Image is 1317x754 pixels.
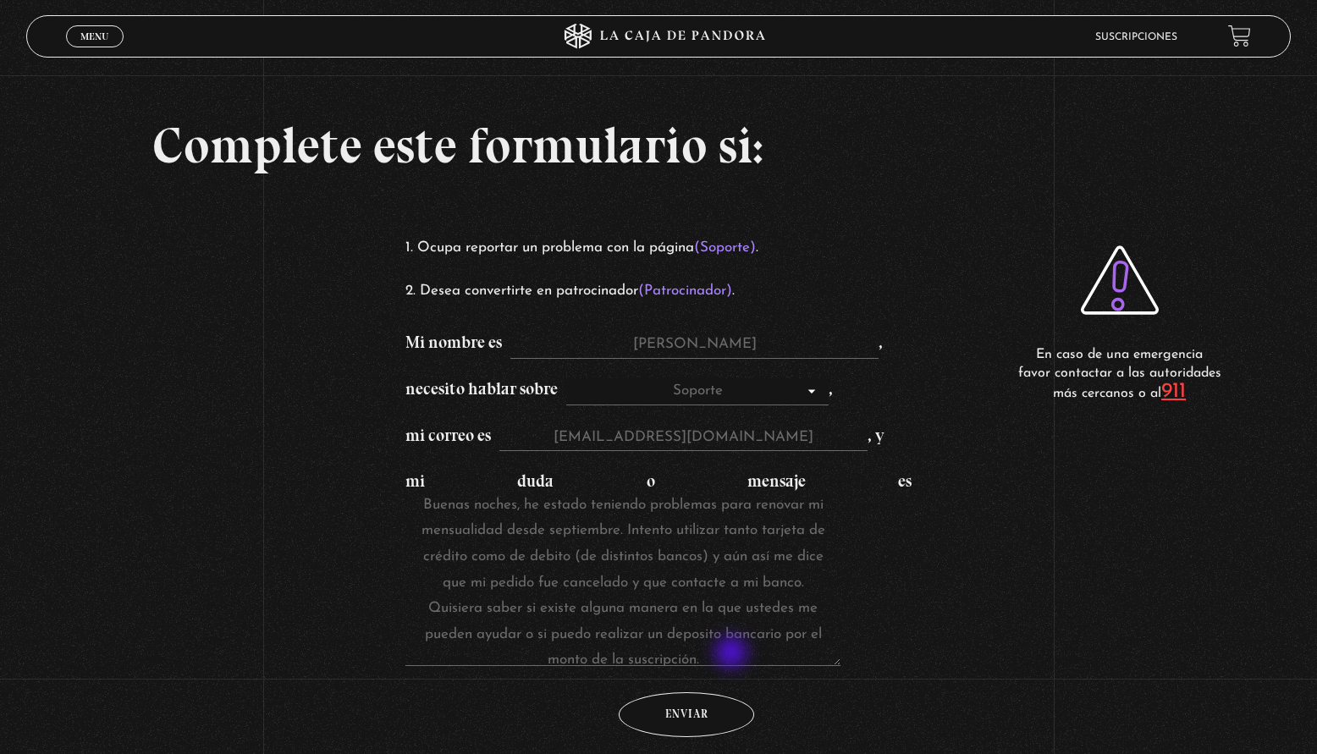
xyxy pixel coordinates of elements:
p: En caso de una emergencia favor contactar a las autoridades más cercanos o al [1000,345,1238,404]
li: Desea convertirte en patrocinador . [405,278,912,305]
label: mi correo es , y [405,425,884,445]
input: Enviar [619,692,754,737]
textarea: mi duda o mensaje es [405,497,840,666]
input: mi correo es, y [499,425,868,452]
select: necesito hablar sobre, [566,378,829,405]
mark: (Patrocinador) [638,283,732,298]
span: Menu [80,31,108,41]
a: Suscripciones [1095,32,1177,42]
a: View your shopping cart [1228,25,1251,47]
label: mi duda o mensaje es [405,471,912,670]
li: Ocupa reportar un problema con la página . [405,235,912,261]
h2: Complete este formulario si: [152,115,1164,176]
label: Mi nombre es , [405,332,883,352]
span: Cerrar [74,46,114,58]
form: Formulario de contacto [405,329,912,737]
input: Mi nombre es, [510,332,879,359]
label: necesito hablar sobre , [405,378,833,399]
a: 911 [1161,381,1186,402]
mark: (Soporte) [694,240,756,255]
